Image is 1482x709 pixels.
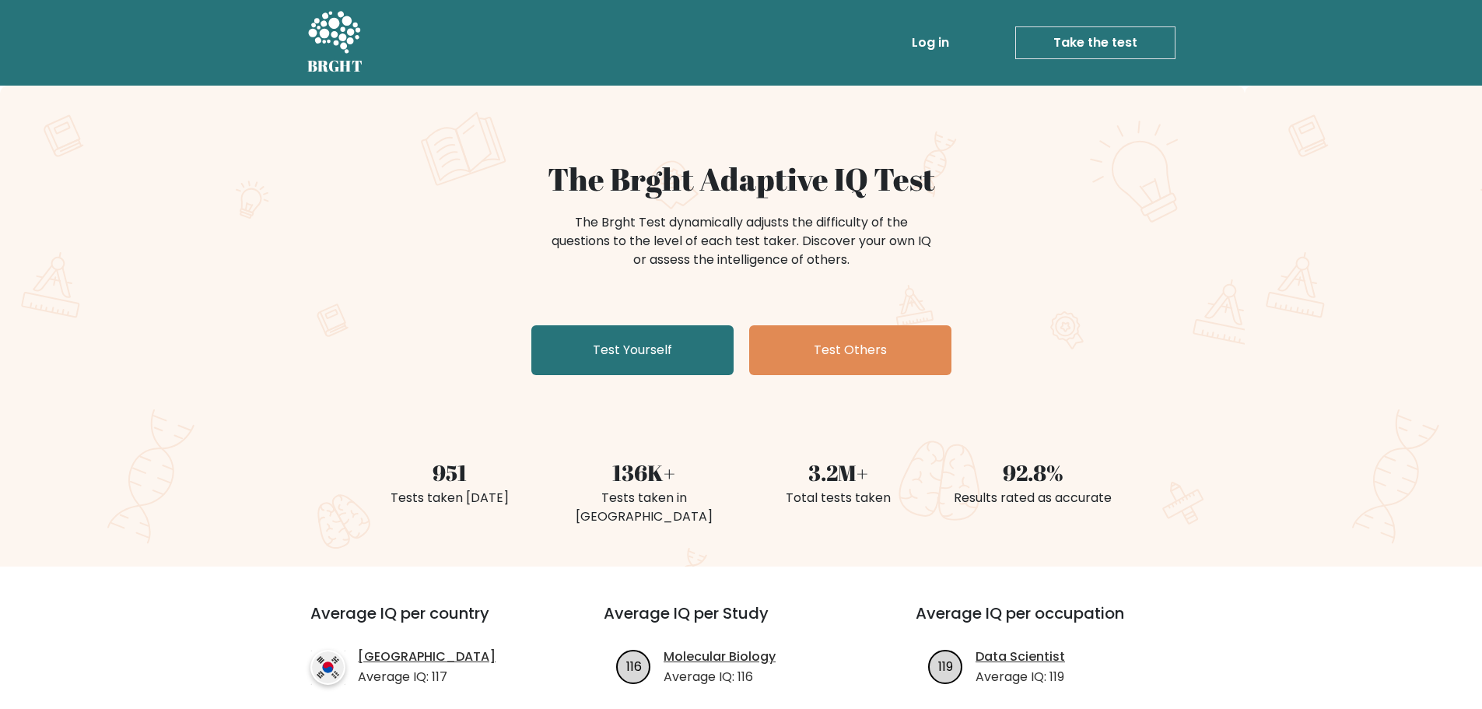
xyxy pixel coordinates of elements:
[604,604,878,641] h3: Average IQ per Study
[626,657,642,675] text: 116
[547,213,936,269] div: The Brght Test dynamically adjusts the difficulty of the questions to the level of each test take...
[751,489,927,507] div: Total tests taken
[556,456,732,489] div: 136K+
[307,6,363,79] a: BRGHT
[362,489,538,507] div: Tests taken [DATE]
[938,657,953,675] text: 119
[556,489,732,526] div: Tests taken in [GEOGRAPHIC_DATA]
[358,648,496,666] a: [GEOGRAPHIC_DATA]
[664,648,776,666] a: Molecular Biology
[751,456,927,489] div: 3.2M+
[310,604,548,641] h3: Average IQ per country
[310,650,345,685] img: country
[307,57,363,75] h5: BRGHT
[1015,26,1175,59] a: Take the test
[749,325,951,375] a: Test Others
[945,489,1121,507] div: Results rated as accurate
[906,27,955,58] a: Log in
[976,668,1065,686] p: Average IQ: 119
[664,668,776,686] p: Average IQ: 116
[362,456,538,489] div: 951
[362,160,1121,198] h1: The Brght Adaptive IQ Test
[531,325,734,375] a: Test Yourself
[945,456,1121,489] div: 92.8%
[358,668,496,686] p: Average IQ: 117
[976,648,1065,666] a: Data Scientist
[916,604,1190,641] h3: Average IQ per occupation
